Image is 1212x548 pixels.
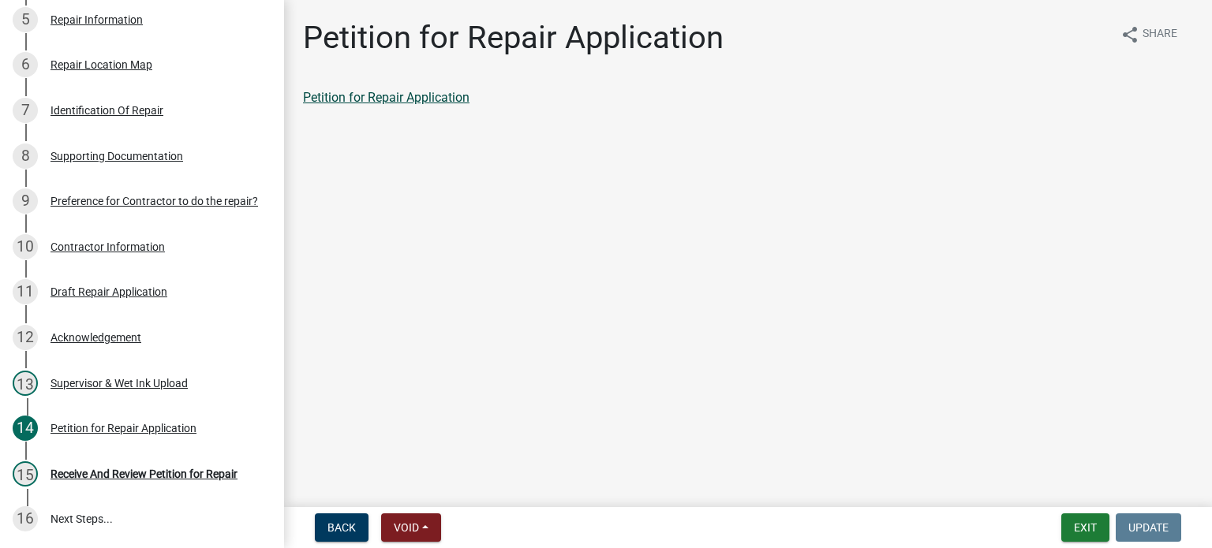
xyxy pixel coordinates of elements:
[50,196,258,207] div: Preference for Contractor to do the repair?
[394,521,419,534] span: Void
[13,371,38,396] div: 13
[13,188,38,214] div: 9
[50,59,152,70] div: Repair Location Map
[315,513,368,542] button: Back
[13,7,38,32] div: 5
[50,378,188,389] div: Supervisor & Wet Ink Upload
[13,416,38,441] div: 14
[50,241,165,252] div: Contractor Information
[50,286,167,297] div: Draft Repair Application
[50,105,163,116] div: Identification Of Repair
[303,90,469,105] a: Petition for Repair Application
[1116,513,1181,542] button: Update
[1143,25,1177,44] span: Share
[13,279,38,304] div: 11
[381,513,441,542] button: Void
[303,19,724,57] h1: Petition for Repair Application
[50,423,196,434] div: Petition for Repair Application
[13,461,38,486] div: 15
[50,332,141,343] div: Acknowledgement
[1061,513,1109,542] button: Exit
[13,52,38,77] div: 6
[50,151,183,162] div: Supporting Documentation
[327,521,356,534] span: Back
[1128,521,1169,534] span: Update
[1108,19,1190,50] button: shareShare
[13,506,38,531] div: 16
[13,234,38,259] div: 10
[50,14,143,25] div: Repair Information
[1120,25,1139,44] i: share
[13,144,38,169] div: 8
[13,325,38,350] div: 12
[50,468,238,479] div: Receive And Review Petition for Repair
[13,98,38,123] div: 7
